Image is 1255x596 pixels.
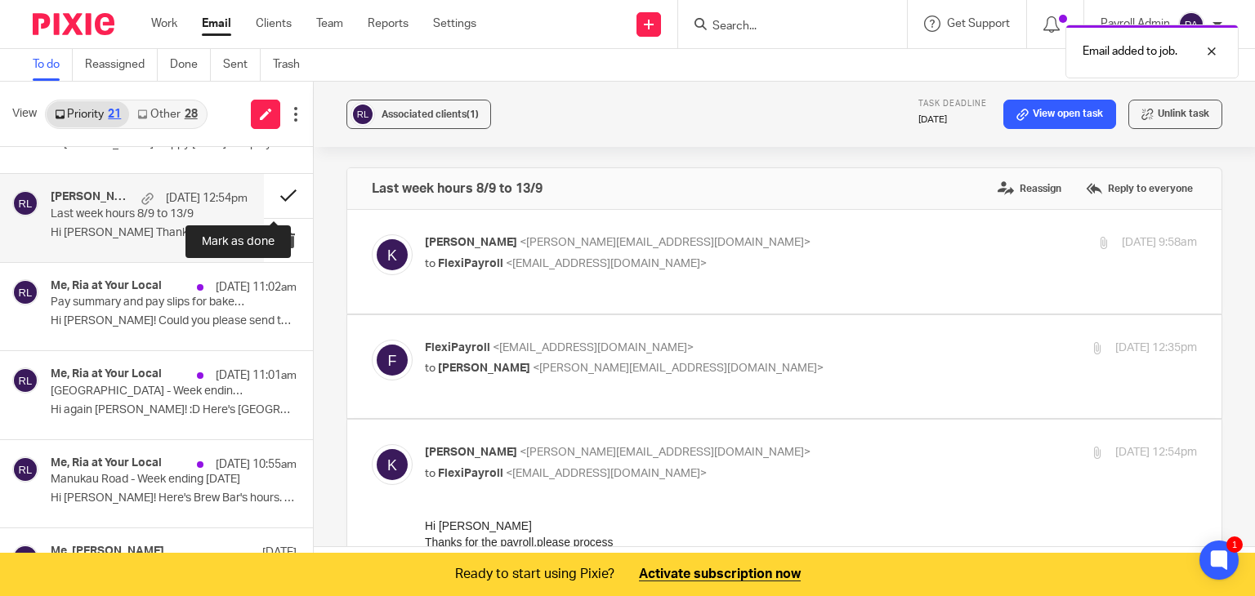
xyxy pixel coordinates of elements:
img: svg%3E [12,456,38,483]
img: svg%3E [12,545,38,571]
span: <[EMAIL_ADDRESS][DOMAIN_NAME]> [506,258,707,269]
p: [DATE] 11:02am [216,279,297,296]
a: Team [316,16,343,32]
span: <[EMAIL_ADDRESS][DOMAIN_NAME]> [493,342,694,354]
span: to [425,468,435,479]
p: [DATE] [262,545,297,561]
p: [DATE] 10:55am [216,456,297,473]
p: [DATE] 12:35pm [1115,340,1197,357]
img: svg%3E [12,279,38,305]
span: FlexiPayroll [425,342,490,354]
p: [DATE] 11:01am [216,367,297,384]
a: Other28 [129,101,205,127]
span: [PERSON_NAME] [425,447,517,458]
span: FlexiPayroll [438,258,503,269]
span: Associated clients [382,109,479,119]
img: Pixie [33,13,114,35]
span: to [425,362,435,374]
p: Email added to job. [1083,43,1177,60]
a: Email [202,16,231,32]
h4: [PERSON_NAME], Me [51,190,133,204]
img: svg%3E [372,444,413,485]
div: 1 [1226,536,1243,553]
h4: Me, [PERSON_NAME] [51,545,164,558]
label: Reassign [994,176,1065,201]
p: [DATE] 9:58am [1122,234,1197,251]
button: Unlink task [1128,100,1222,129]
p: Pay summary and pay slips for bakery last week [51,296,248,309]
a: [PERSON_NAME][EMAIL_ADDRESS][DOMAIN_NAME] [11,150,304,163]
span: <[PERSON_NAME][EMAIL_ADDRESS][DOMAIN_NAME]> [520,237,811,248]
a: Done [170,49,211,81]
p: [DATE] 12:54pm [166,190,248,207]
h4: Me, Ria at Your Local [51,367,162,381]
img: svg%3E [1178,11,1204,38]
p: [DATE] [918,113,987,127]
div: 28 [185,109,198,120]
p: Manukau Road - Week ending [DATE] [51,473,248,487]
h4: Me, Ria at Your Local [51,279,162,293]
label: Reply to everyone [1082,176,1197,201]
span: <[EMAIL_ADDRESS][DOMAIN_NAME]> [506,468,707,479]
span: [PERSON_NAME] [438,362,530,374]
span: FlexiPayroll [438,468,503,479]
img: svg%3E [12,367,38,394]
span: <[PERSON_NAME][EMAIL_ADDRESS][DOMAIN_NAME]> [533,362,824,374]
img: svg%3E [372,340,413,380]
a: Work [151,16,177,32]
a: Sent [223,49,261,81]
p: [DATE] 12:54pm [1115,444,1197,461]
p: Last week hours 8/9 to 13/9 [51,207,208,221]
a: View open task [1003,100,1116,129]
div: 21 [108,109,121,120]
span: Task deadline [918,100,987,108]
span: to [425,258,435,269]
span: (1) [467,109,479,119]
a: To do [33,49,73,81]
p: Hi [PERSON_NAME] Thanks for the payroll,please process... [51,226,248,240]
a: Reports [368,16,409,32]
p: Hi again [PERSON_NAME]! :D Here's [GEOGRAPHIC_DATA]. Can you... [51,403,297,417]
h4: Me, Ria at Your Local [51,456,162,470]
p: Hi [PERSON_NAME]! Could you please send this to me, I... [51,314,297,328]
a: Priority21 [47,101,129,127]
img: svg%3E [351,102,375,127]
p: [GEOGRAPHIC_DATA] - Week ending [DATE] [51,385,248,398]
p: Hi [PERSON_NAME]! Here's Brew Bar's hours. Please add: ... [51,491,297,505]
span: View [12,105,37,122]
img: svg%3E [372,234,413,275]
img: svg%3E [12,190,38,216]
a: Reassigned [85,49,158,81]
button: Associated clients(1) [346,100,491,129]
span: [PERSON_NAME] [425,237,517,248]
a: Clients [256,16,292,32]
span: <[PERSON_NAME][EMAIL_ADDRESS][DOMAIN_NAME]> [520,447,811,458]
h4: Last week hours 8/9 to 13/9 [372,180,543,197]
a: Trash [273,49,312,81]
a: Settings [433,16,476,32]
